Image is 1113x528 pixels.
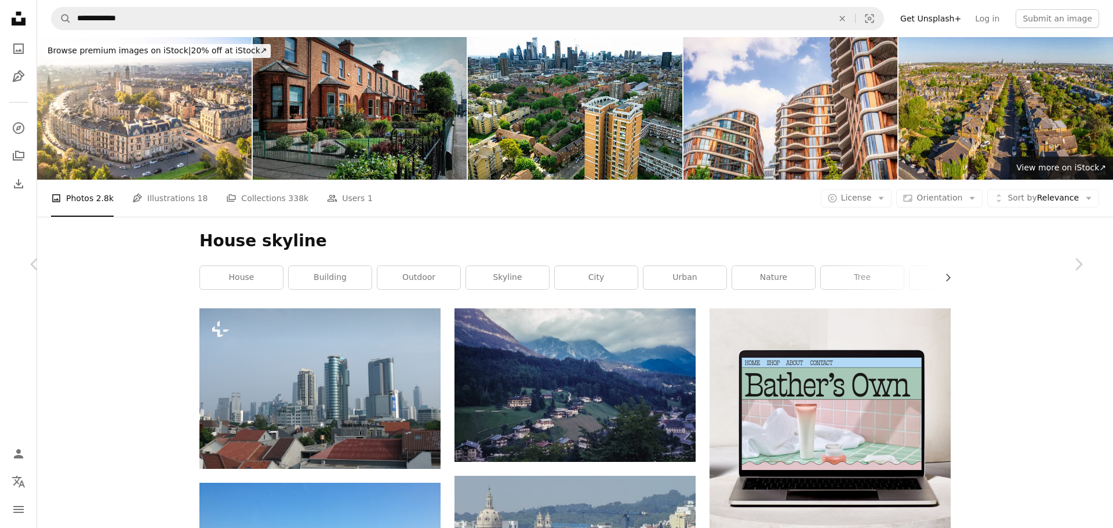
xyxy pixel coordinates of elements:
span: View more on iStock ↗ [1016,163,1106,172]
a: View more on iStock↗ [1009,156,1113,180]
a: building [289,266,372,289]
button: Clear [830,8,855,30]
img: Glasgow's prestigious Park District - Aerial view [37,37,252,180]
a: Collections 338k [226,180,308,217]
span: 18 [198,192,208,205]
button: Orientation [896,189,983,207]
a: Cityscape of Jakarta with tall skyscrapers building and traditional house building [199,383,441,394]
button: Submit an image [1016,9,1099,28]
a: town [910,266,992,289]
a: Explore [7,116,30,140]
h1: House skyline [199,231,951,252]
a: Photos [7,37,30,60]
a: city [555,266,638,289]
a: nature [732,266,815,289]
a: Next [1043,209,1113,320]
button: scroll list to the right [937,266,951,289]
a: Illustrations 18 [132,180,208,217]
a: Users 1 [327,180,373,217]
a: Get Unsplash+ [893,9,968,28]
img: a view of a village in the mountains [454,308,696,462]
span: 1 [368,192,373,205]
div: 20% off at iStock ↗ [44,44,271,58]
a: Illustrations [7,65,30,88]
a: Log in [968,9,1006,28]
img: Modern designer flats in London [683,37,898,180]
button: Visual search [856,8,883,30]
a: house [200,266,283,289]
a: a view of a village in the mountains [454,380,696,390]
img: Walking through the streets of Dublin, Ireland [253,37,467,180]
span: Relevance [1007,192,1079,204]
img: Aerial view of London suburb in the morning, UK [899,37,1113,180]
span: Browse premium images on iStock | [48,46,191,55]
button: Search Unsplash [52,8,71,30]
button: License [821,189,892,207]
span: Orientation [916,193,962,202]
a: tree [821,266,904,289]
a: outdoor [377,266,460,289]
a: Browse premium images on iStock|20% off at iStock↗ [37,37,278,65]
span: 338k [288,192,308,205]
span: Sort by [1007,193,1036,202]
img: Aerial view over residential streets and apartment buildings of Hoxton in London, UK [468,37,682,180]
a: Download History [7,172,30,195]
span: License [841,193,872,202]
img: Cityscape of Jakarta with tall skyscrapers building and traditional house building [199,308,441,469]
a: Log in / Sign up [7,442,30,465]
button: Sort byRelevance [987,189,1099,207]
form: Find visuals sitewide [51,7,884,30]
a: Collections [7,144,30,167]
a: skyline [466,266,549,289]
button: Menu [7,498,30,521]
button: Language [7,470,30,493]
a: urban [643,266,726,289]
